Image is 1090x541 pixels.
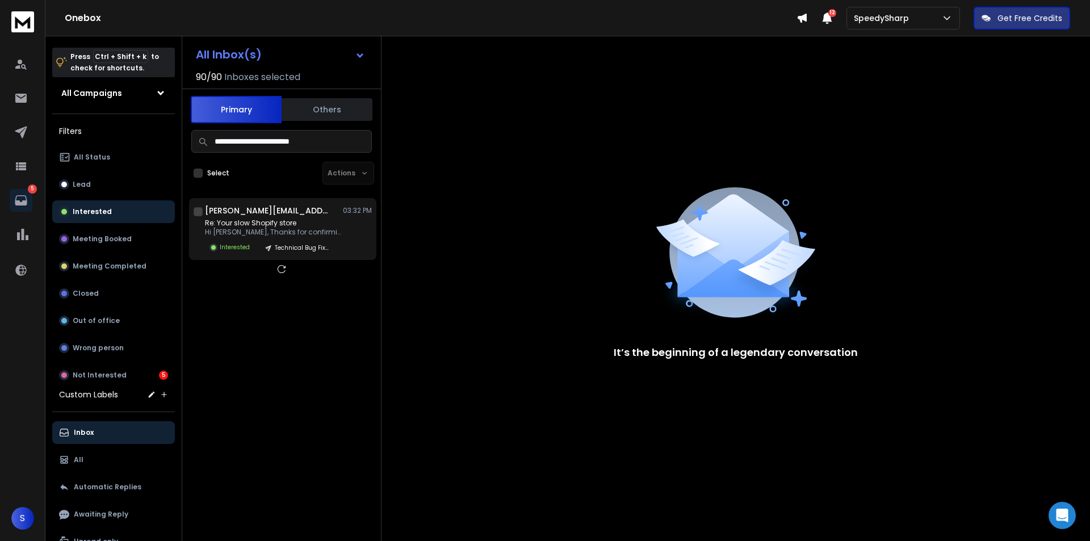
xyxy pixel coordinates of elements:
[52,282,175,305] button: Closed
[52,421,175,444] button: Inbox
[224,70,300,84] h3: Inboxes selected
[275,244,329,252] p: Technical Bug Fixing and Loading Speed
[73,343,124,353] p: Wrong person
[52,255,175,278] button: Meeting Completed
[70,51,159,74] p: Press to check for shortcuts.
[614,345,858,360] p: It’s the beginning of a legendary conversation
[10,189,32,212] a: 5
[52,309,175,332] button: Out of office
[854,12,913,24] p: SpeedySharp
[52,364,175,387] button: Not Interested5
[73,234,132,244] p: Meeting Booked
[11,11,34,32] img: logo
[73,180,91,189] p: Lead
[73,371,127,380] p: Not Interested
[74,483,141,492] p: Automatic Replies
[73,262,146,271] p: Meeting Completed
[73,207,112,216] p: Interested
[997,12,1062,24] p: Get Free Credits
[52,82,175,104] button: All Campaigns
[159,371,168,380] div: 5
[61,87,122,99] h1: All Campaigns
[52,476,175,498] button: Automatic Replies
[52,200,175,223] button: Interested
[74,455,83,464] p: All
[187,43,374,66] button: All Inbox(s)
[52,448,175,471] button: All
[73,289,99,298] p: Closed
[196,70,222,84] span: 90 / 90
[220,243,250,251] p: Interested
[974,7,1070,30] button: Get Free Credits
[52,337,175,359] button: Wrong person
[11,507,34,530] button: S
[52,173,175,196] button: Lead
[205,205,330,216] h1: [PERSON_NAME][EMAIL_ADDRESS][DOMAIN_NAME]
[73,316,120,325] p: Out of office
[207,169,229,178] label: Select
[52,146,175,169] button: All Status
[828,9,836,17] span: 12
[282,97,372,122] button: Others
[52,503,175,526] button: Awaiting Reply
[65,11,796,25] h1: Onebox
[59,389,118,400] h3: Custom Labels
[74,510,128,519] p: Awaiting Reply
[205,219,341,228] p: Re: Your slow Shopify store
[191,96,282,123] button: Primary
[74,428,94,437] p: Inbox
[93,50,148,63] span: Ctrl + Shift + k
[1049,502,1076,529] div: Open Intercom Messenger
[52,228,175,250] button: Meeting Booked
[74,153,110,162] p: All Status
[28,184,37,194] p: 5
[205,228,341,237] p: Hi [PERSON_NAME], Thanks for confirming. Here’s
[52,123,175,139] h3: Filters
[343,206,372,215] p: 03:32 PM
[196,49,262,60] h1: All Inbox(s)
